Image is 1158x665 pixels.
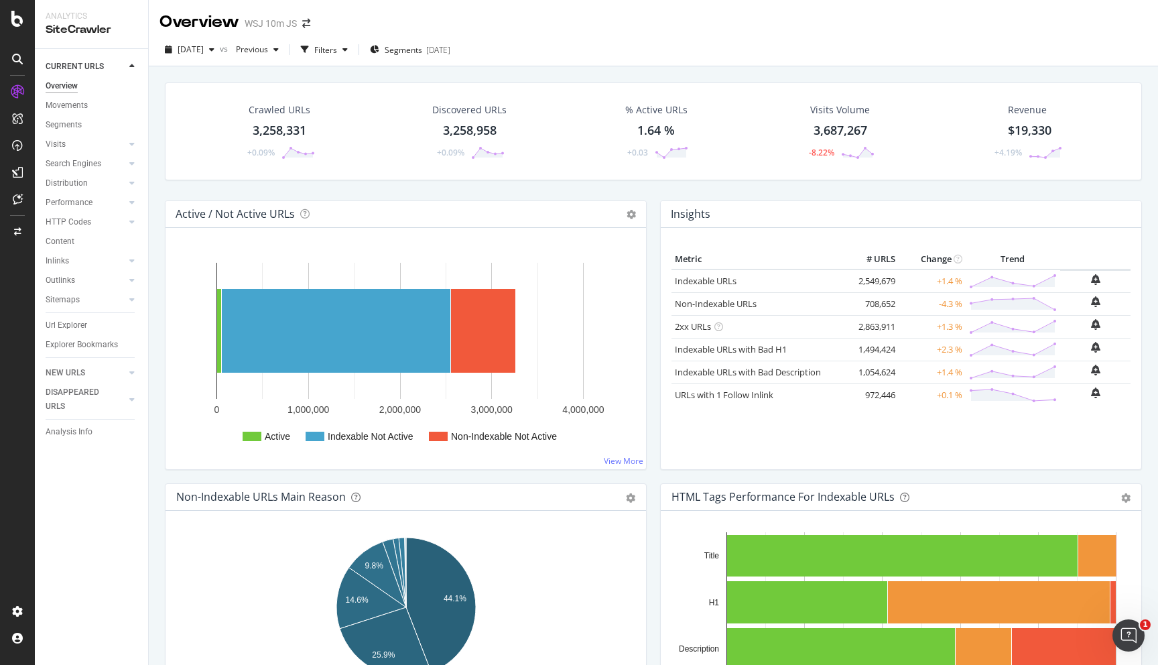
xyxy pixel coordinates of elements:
text: Indexable Not Active [328,431,413,442]
div: +0.03 [627,147,648,158]
td: 2,549,679 [845,269,899,293]
div: 3,258,331 [253,122,306,139]
span: 1 [1140,619,1151,630]
h4: Active / Not Active URLs [176,205,295,223]
text: 14.6% [346,595,369,605]
span: $19,330 [1008,122,1051,138]
div: Overview [159,11,239,34]
div: bell-plus [1091,274,1100,285]
div: Filters [314,44,337,56]
button: Filters [296,39,353,60]
div: 1.64 % [637,122,675,139]
span: Revenue [1008,103,1047,117]
th: # URLS [845,249,899,269]
div: HTML Tags Performance for Indexable URLs [671,490,895,503]
a: Segments [46,118,139,132]
div: Inlinks [46,254,69,268]
span: Previous [231,44,268,55]
div: [DATE] [426,44,450,56]
a: URLs with 1 Follow Inlink [675,389,773,401]
div: -8.22% [809,147,834,158]
div: CURRENT URLS [46,60,104,74]
div: bell-plus [1091,296,1100,307]
a: View More [604,455,643,467]
a: CURRENT URLS [46,60,125,74]
text: 2,000,000 [379,404,421,415]
h4: Insights [671,205,710,223]
a: 2xx URLs [675,320,711,332]
a: Url Explorer [46,318,139,332]
a: Indexable URLs with Bad Description [675,366,821,378]
div: +0.09% [247,147,275,158]
div: Overview [46,79,78,93]
td: 1,494,424 [845,338,899,361]
div: gear [1121,493,1131,503]
a: Search Engines [46,157,125,171]
th: Trend [966,249,1060,269]
div: % Active URLs [625,103,688,117]
div: NEW URLS [46,366,85,380]
td: +1.3 % [899,315,966,338]
a: Visits [46,137,125,152]
text: 3,000,000 [471,404,513,415]
a: Content [46,235,139,249]
text: Non-Indexable Not Active [451,431,557,442]
div: bell-plus [1091,387,1100,398]
th: Metric [671,249,845,269]
button: Previous [231,39,284,60]
td: 972,446 [845,383,899,406]
text: 44.1% [444,594,466,603]
a: Indexable URLs [675,275,736,287]
span: vs [220,43,231,54]
td: +2.3 % [899,338,966,361]
a: Distribution [46,176,125,190]
div: Outlinks [46,274,75,288]
a: Outlinks [46,274,125,288]
div: Distribution [46,176,88,190]
div: Crawled URLs [249,103,310,117]
text: H1 [709,598,720,607]
div: WSJ 10m JS [245,17,297,30]
div: bell-plus [1091,365,1100,375]
div: bell-plus [1091,319,1100,330]
div: Sitemaps [46,293,80,307]
div: Url Explorer [46,318,87,332]
div: gear [626,493,635,503]
a: HTTP Codes [46,215,125,229]
a: DISAPPEARED URLS [46,385,125,414]
div: SiteCrawler [46,22,137,38]
div: +4.19% [994,147,1022,158]
div: Performance [46,196,92,210]
td: 708,652 [845,292,899,315]
a: Analysis Info [46,425,139,439]
div: DISAPPEARED URLS [46,385,113,414]
a: Explorer Bookmarks [46,338,139,352]
div: Explorer Bookmarks [46,338,118,352]
div: 3,687,267 [814,122,867,139]
button: [DATE] [159,39,220,60]
text: 9.8% [365,561,384,570]
div: Discovered URLs [432,103,507,117]
div: Analysis Info [46,425,92,439]
svg: A chart. [176,249,635,459]
a: Sitemaps [46,293,125,307]
text: Title [704,551,720,560]
text: 1,000,000 [287,404,329,415]
div: Analytics [46,11,137,22]
a: Performance [46,196,125,210]
button: Segments[DATE] [365,39,456,60]
div: Visits Volume [810,103,870,117]
div: bell-plus [1091,342,1100,353]
div: Visits [46,137,66,152]
text: Description [679,644,719,654]
a: Overview [46,79,139,93]
td: -4.3 % [899,292,966,315]
a: Non-Indexable URLs [675,298,757,310]
a: Inlinks [46,254,125,268]
div: Movements [46,99,88,113]
div: Non-Indexable URLs Main Reason [176,490,346,503]
text: 25.9% [372,650,395,660]
td: +0.1 % [899,383,966,406]
td: 1,054,624 [845,361,899,383]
